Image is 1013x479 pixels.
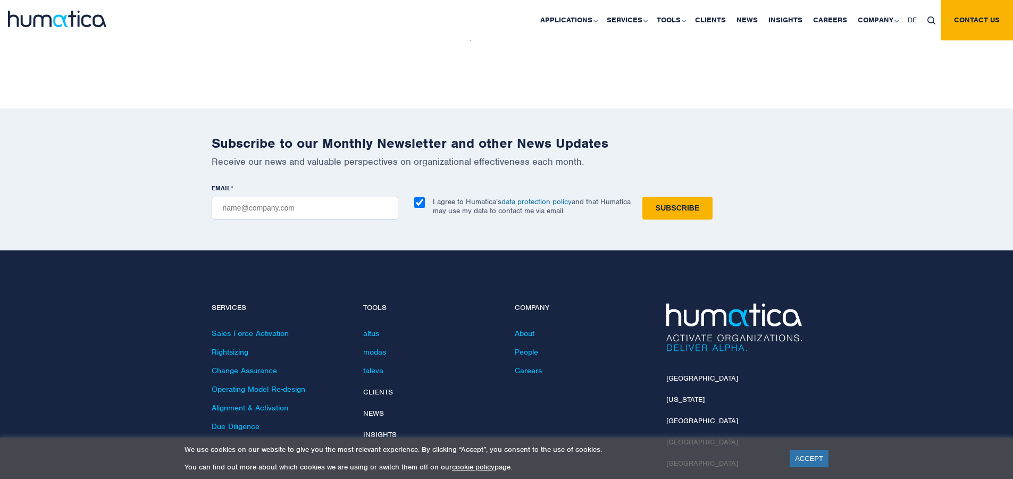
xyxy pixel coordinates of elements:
[666,416,738,425] a: [GEOGRAPHIC_DATA]
[212,347,248,357] a: Rightsizing
[212,384,305,394] a: Operating Model Re-design
[433,197,631,215] p: I agree to Humatica’s and that Humatica may use my data to contact me via email.
[212,422,259,431] a: Due Diligence
[666,374,738,383] a: [GEOGRAPHIC_DATA]
[363,347,386,357] a: modas
[642,197,713,220] input: Subscribe
[212,366,277,375] a: Change Assurance
[363,304,499,313] h4: Tools
[212,197,398,220] input: name@company.com
[363,329,379,338] a: altus
[363,409,384,418] a: News
[790,450,828,467] a: ACCEPT
[452,463,495,472] a: cookie policy
[185,445,776,454] p: We use cookies on our website to give you the most relevant experience. By clicking “Accept”, you...
[212,403,288,413] a: Alignment & Activation
[666,395,705,404] a: [US_STATE]
[363,366,383,375] a: taleva
[212,135,802,152] h2: Subscribe to our Monthly Newsletter and other News Updates
[908,15,917,24] span: DE
[515,347,538,357] a: People
[515,366,542,375] a: Careers
[515,329,534,338] a: About
[212,156,802,167] p: Receive our news and valuable perspectives on organizational effectiveness each month.
[363,430,397,439] a: Insights
[8,11,106,27] img: logo
[212,184,231,192] span: EMAIL
[515,304,650,313] h4: Company
[363,388,393,397] a: Clients
[666,304,802,351] img: Humatica
[927,16,935,24] img: search_icon
[212,329,289,338] a: Sales Force Activation
[414,197,425,208] input: I agree to Humatica’sdata protection policyand that Humatica may use my data to contact me via em...
[212,304,347,313] h4: Services
[185,463,776,472] p: You can find out more about which cookies we are using or switch them off on our page.
[501,197,572,206] a: data protection policy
